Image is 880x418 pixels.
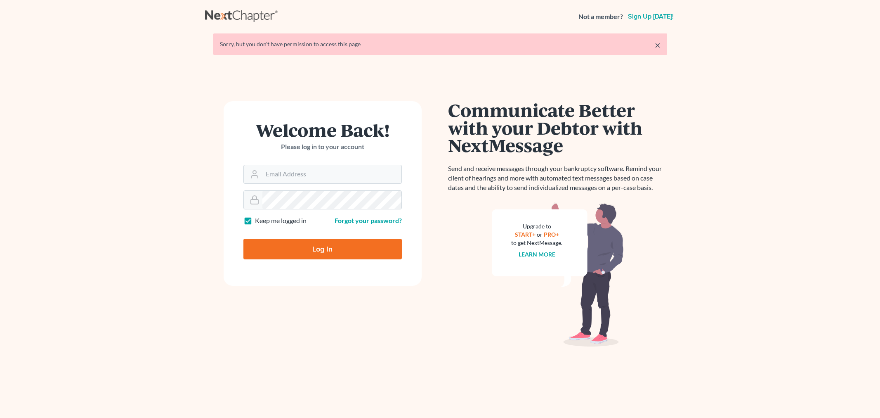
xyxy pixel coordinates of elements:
a: PRO+ [544,231,559,238]
a: Sign up [DATE]! [626,13,675,20]
input: Email Address [262,165,401,183]
p: Send and receive messages through your bankruptcy software. Remind your client of hearings and mo... [448,164,667,192]
div: to get NextMessage. [512,239,563,247]
a: Learn more [519,251,555,258]
div: Upgrade to [512,222,563,230]
a: Forgot your password? [335,216,402,224]
h1: Welcome Back! [243,121,402,139]
img: nextmessage_bg-59042aed3d76b12b5cd301f8e5b87938c9018125f34e5fa2b7a6b67550977c72.svg [492,202,624,347]
label: Keep me logged in [255,216,307,226]
h1: Communicate Better with your Debtor with NextMessage [448,101,667,154]
a: × [655,40,661,50]
input: Log In [243,239,402,259]
strong: Not a member? [578,12,623,21]
span: or [537,231,543,238]
div: Sorry, but you don't have permission to access this page [220,40,661,48]
p: Please log in to your account [243,142,402,152]
a: START+ [515,231,536,238]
